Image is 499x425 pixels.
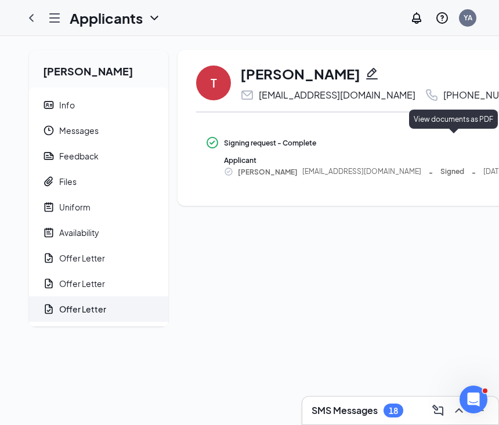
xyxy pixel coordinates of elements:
div: Info [59,99,75,111]
svg: ChevronDown [147,11,161,25]
a: DocumentApproveOffer Letter [29,245,168,271]
div: Availability [59,227,99,238]
div: Files [59,176,77,187]
svg: DocumentApprove [43,278,55,289]
div: Signing request - Complete [224,138,316,148]
div: Feedback [59,150,99,162]
svg: ComposeMessage [431,404,445,417]
svg: ChevronUp [452,404,466,417]
span: Messages [59,118,159,143]
svg: Phone [425,88,439,102]
svg: ChevronLeft [24,11,38,25]
iframe: Intercom live chat [460,386,487,413]
span: - [472,165,476,178]
svg: ContactCard [43,99,55,111]
h1: Applicants [70,8,143,28]
div: YA [464,13,472,23]
svg: QuestionInfo [435,11,449,25]
svg: DocumentApprove [43,303,55,315]
svg: Clock [43,125,55,136]
a: NoteActiveUniform [29,194,168,220]
span: Signed [440,166,464,177]
h1: [PERSON_NAME] [240,64,360,83]
span: [EMAIL_ADDRESS][DOMAIN_NAME] [302,166,421,177]
h2: [PERSON_NAME] [29,50,168,88]
svg: CheckmarkCircle [224,167,233,176]
svg: DocumentApprove [43,252,55,264]
div: Uniform [59,201,91,213]
svg: Email [240,88,254,102]
a: PaperclipFiles [29,169,168,194]
a: DocumentApproveOffer Letter [29,271,168,296]
a: DocumentApproveOffer Letter [29,296,168,322]
div: T [211,75,217,91]
svg: NoteActive [43,201,55,213]
svg: Pencil [365,67,379,81]
div: [EMAIL_ADDRESS][DOMAIN_NAME] [259,89,415,101]
svg: Hamburger [48,11,62,25]
span: - [429,165,433,178]
div: 18 [389,406,398,416]
svg: Paperclip [43,176,55,187]
a: ContactCardInfo [29,92,168,118]
a: ClockMessages [29,118,168,143]
svg: CheckmarkCircle [205,136,219,150]
div: Offer Letter [59,252,105,264]
svg: Report [43,150,55,162]
div: View documents as PDF [409,110,498,129]
svg: NoteActive [43,227,55,238]
button: ComposeMessage [429,401,447,420]
span: [PERSON_NAME] [238,166,298,178]
a: ReportFeedback [29,143,168,169]
button: ChevronUp [450,401,468,420]
svg: Notifications [410,11,424,25]
h3: SMS Messages [312,404,378,417]
div: Offer Letter [59,303,106,315]
div: Offer Letter [59,278,105,289]
a: NoteActiveAvailability [29,220,168,245]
